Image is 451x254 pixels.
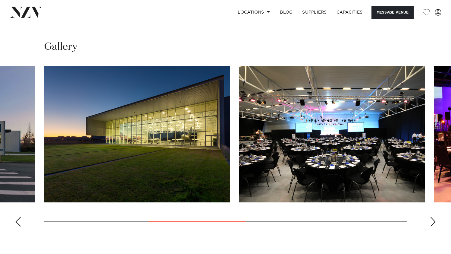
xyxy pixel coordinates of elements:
[10,7,42,17] img: nzv-logo.png
[44,40,77,54] h2: Gallery
[297,6,331,19] a: SUPPLIERS
[275,6,297,19] a: BLOG
[239,66,425,202] swiper-slide: 4 / 7
[371,6,414,19] button: Message Venue
[332,6,368,19] a: Capacities
[233,6,275,19] a: Locations
[44,66,230,202] swiper-slide: 3 / 7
